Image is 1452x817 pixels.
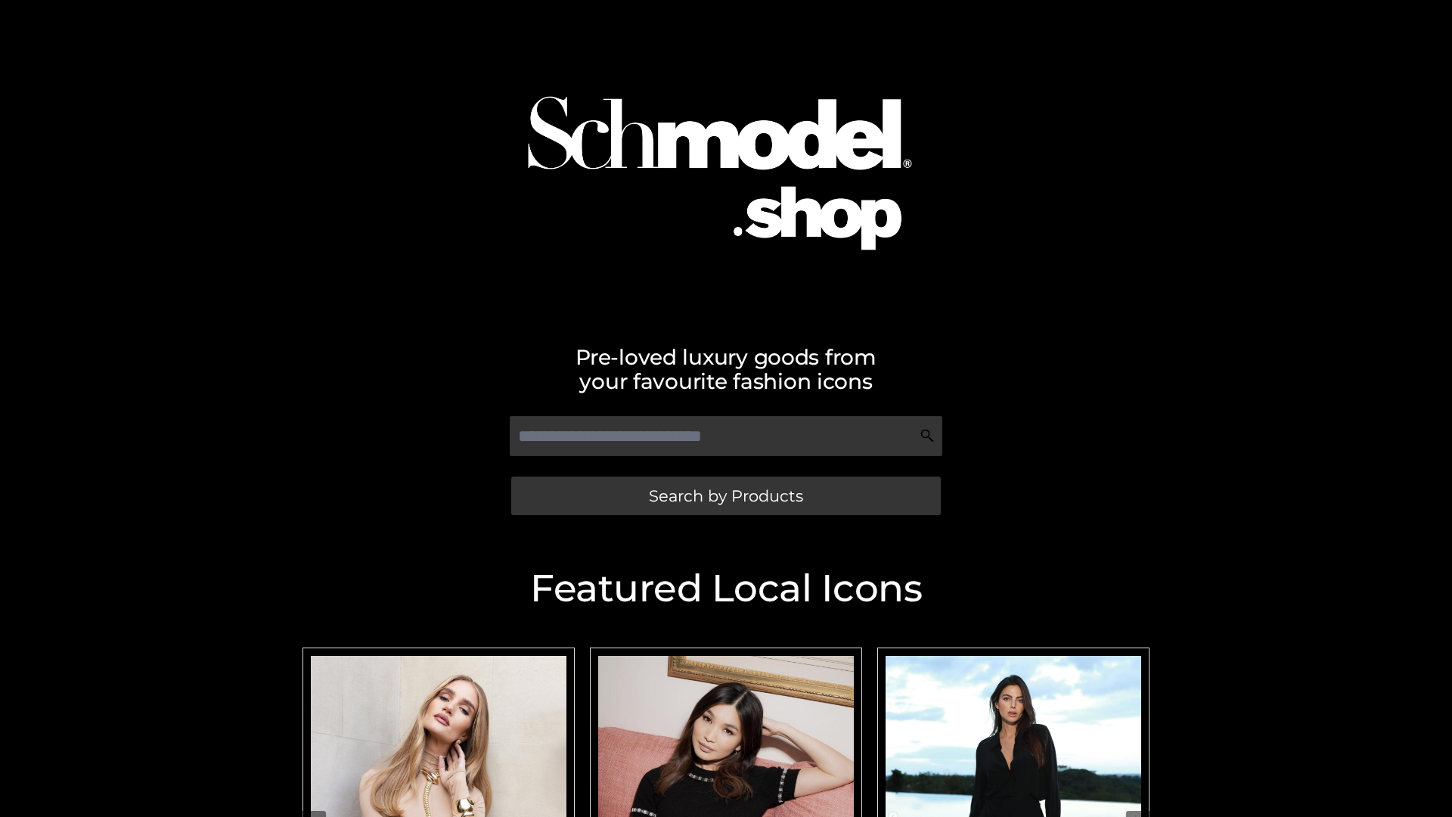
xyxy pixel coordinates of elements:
h2: Featured Local Icons​ [295,570,1157,607]
span: Search by Products [649,488,803,504]
a: Search by Products [511,477,941,515]
img: Search Icon [920,428,935,443]
h2: Pre-loved luxury goods from your favourite fashion icons [295,345,1157,393]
